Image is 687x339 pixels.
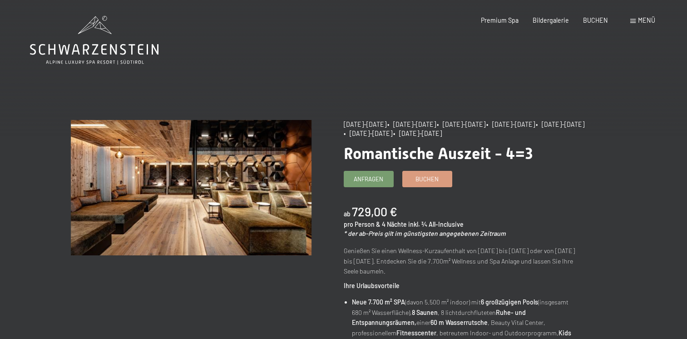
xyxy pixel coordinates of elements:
[430,319,488,326] strong: 60 m Wasserrutsche
[403,171,452,186] a: Buchen
[344,220,381,228] span: pro Person &
[481,16,519,24] a: Premium Spa
[344,130,392,137] span: • [DATE]–[DATE]
[437,120,485,128] span: • [DATE]–[DATE]
[352,204,397,219] b: 729,00 €
[387,120,436,128] span: • [DATE]–[DATE]
[536,120,584,128] span: • [DATE]–[DATE]
[344,246,584,277] p: Genießen Sie einen Wellness-Kurzaufenthalt von [DATE] bis [DATE] oder von [DATE] bis [DATE]. Entd...
[486,120,535,128] span: • [DATE]–[DATE]
[408,220,464,228] span: inkl. ¾ All-Inclusive
[412,309,438,316] strong: 8 Saunen
[344,210,351,218] span: ab
[638,16,655,24] span: Menü
[352,298,405,306] strong: Neue 7.700 m² SPA
[396,329,436,337] strong: Fitnesscenter
[382,220,407,228] span: 4 Nächte
[344,171,393,186] a: Anfragen
[393,130,442,137] span: • [DATE]–[DATE]
[533,16,569,24] a: Bildergalerie
[344,229,506,237] em: * der ab-Preis gilt im günstigsten angegebenen Zeitraum
[344,120,386,128] span: [DATE]–[DATE]
[344,282,400,289] strong: Ihre Urlaubsvorteile
[344,144,533,163] span: Romantische Auszeit - 4=3
[415,175,439,183] span: Buchen
[354,175,383,183] span: Anfragen
[71,120,311,255] img: Romantische Auszeit - 4=3
[583,16,608,24] a: BUCHEN
[481,298,538,306] strong: 6 großzügigen Pools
